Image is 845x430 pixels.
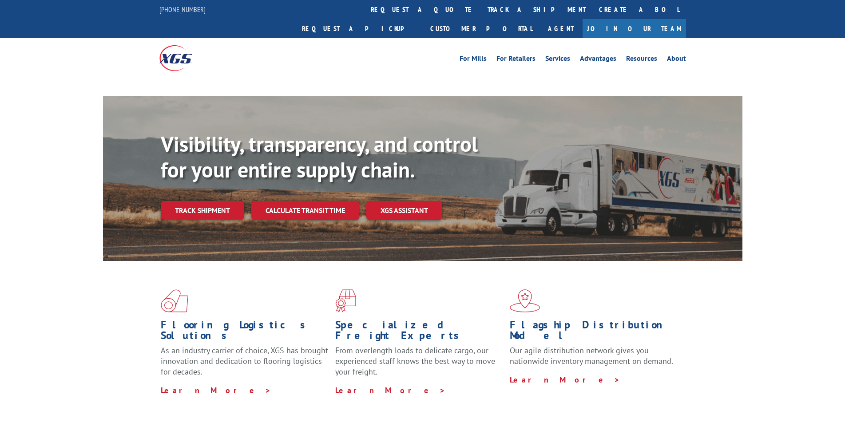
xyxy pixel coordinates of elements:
[335,289,356,312] img: xgs-icon-focused-on-flooring-red
[545,55,570,65] a: Services
[460,55,487,65] a: For Mills
[161,385,271,395] a: Learn More >
[510,345,673,366] span: Our agile distribution network gives you nationwide inventory management on demand.
[424,19,539,38] a: Customer Portal
[510,320,678,345] h1: Flagship Distribution Model
[510,289,540,312] img: xgs-icon-flagship-distribution-model-red
[496,55,536,65] a: For Retailers
[251,201,359,220] a: Calculate transit time
[295,19,424,38] a: Request a pickup
[580,55,616,65] a: Advantages
[161,345,328,377] span: As an industry carrier of choice, XGS has brought innovation and dedication to flooring logistics...
[335,320,503,345] h1: Specialized Freight Experts
[335,385,446,395] a: Learn More >
[335,345,503,385] p: From overlength loads to delicate cargo, our experienced staff knows the best way to move your fr...
[161,201,244,220] a: Track shipment
[510,375,620,385] a: Learn More >
[539,19,583,38] a: Agent
[583,19,686,38] a: Join Our Team
[159,5,206,14] a: [PHONE_NUMBER]
[161,289,188,312] img: xgs-icon-total-supply-chain-intelligence-red
[626,55,657,65] a: Resources
[366,201,442,220] a: XGS ASSISTANT
[667,55,686,65] a: About
[161,320,329,345] h1: Flooring Logistics Solutions
[161,130,478,183] b: Visibility, transparency, and control for your entire supply chain.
